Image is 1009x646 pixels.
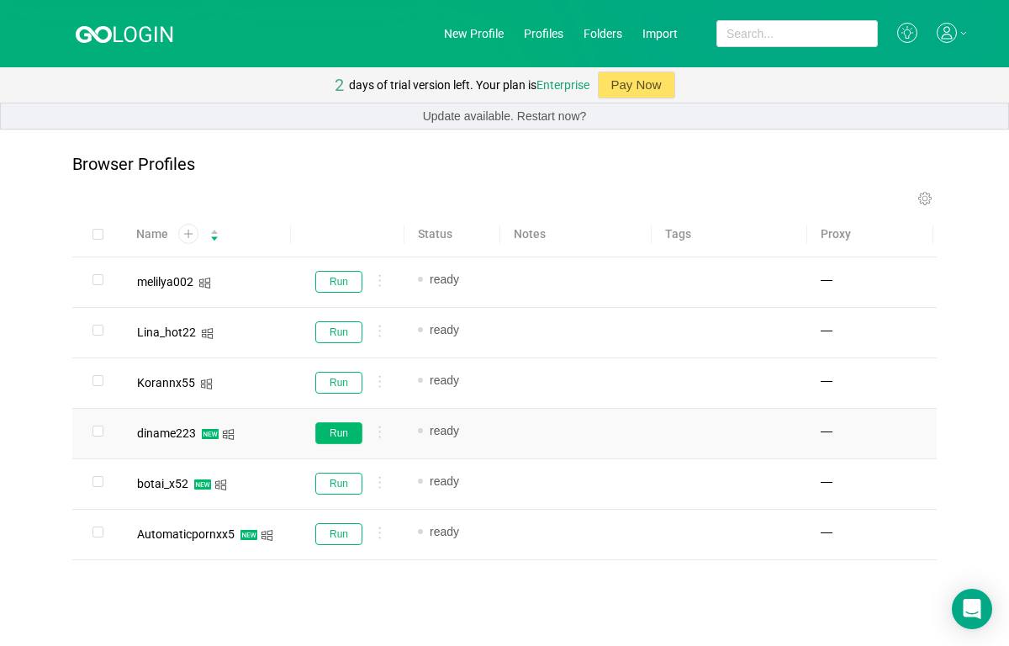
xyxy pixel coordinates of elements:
div: Sort [209,227,219,239]
span: ready [430,474,459,488]
i: icon: windows [201,327,214,340]
i: icon: windows [222,428,235,441]
span: ready [430,525,459,538]
button: Run [315,372,362,394]
a: Profiles [524,27,563,40]
span: Proxy [821,225,851,243]
div: melilya002 [137,276,193,288]
a: Import [642,27,678,40]
button: Run [315,473,362,495]
button: Run [315,422,362,444]
span: ready [430,373,459,387]
div: botai_x52 [137,478,188,490]
div: Lina_hot22 [137,326,196,338]
div: Open Intercom Messenger [952,589,992,629]
div: days of trial version left. Your plan is [349,67,589,103]
p: Browser Profiles [72,155,195,174]
span: ready [430,273,459,286]
input: Search... [716,20,878,47]
span: — [821,523,832,541]
a: New Profile [444,27,504,40]
i: icon: windows [200,378,213,390]
i: icon: windows [261,529,273,542]
span: Notes [514,225,546,243]
a: Folders [584,27,622,40]
button: Run [315,321,362,343]
i: icon: caret-down [210,234,219,239]
span: — [821,473,832,490]
span: ready [430,323,459,336]
a: Enterprise [536,78,589,92]
div: diname223 [137,427,196,439]
span: ready [430,424,459,437]
span: — [821,271,832,289]
button: Run [315,523,362,545]
span: Tags [665,225,691,243]
button: Run [315,271,362,293]
div: 2 [335,67,344,103]
span: — [821,372,832,389]
i: icon: caret-up [210,228,219,233]
i: icon: windows [198,277,211,289]
span: Name [136,225,168,243]
span: — [821,321,832,339]
button: Pay Now [598,71,675,98]
span: — [821,422,832,440]
span: Automaticpornxx5 [137,527,235,541]
span: Status [418,225,452,243]
i: icon: windows [214,479,227,491]
div: Korannx55 [137,377,195,389]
